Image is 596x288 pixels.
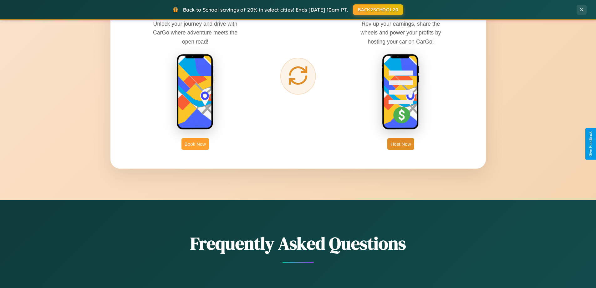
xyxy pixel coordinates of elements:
h2: Frequently Asked Questions [110,231,486,255]
button: Book Now [181,138,209,150]
p: Unlock your journey and drive with CarGo where adventure meets the open road! [148,19,242,46]
img: host phone [382,54,420,130]
button: Host Now [387,138,414,150]
img: rent phone [176,54,214,130]
button: BACK2SCHOOL20 [353,4,403,15]
p: Rev up your earnings, share the wheels and power your profits by hosting your car on CarGo! [354,19,448,46]
span: Back to School savings of 20% in select cities! Ends [DATE] 10am PT. [183,7,348,13]
div: Give Feedback [588,131,593,157]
